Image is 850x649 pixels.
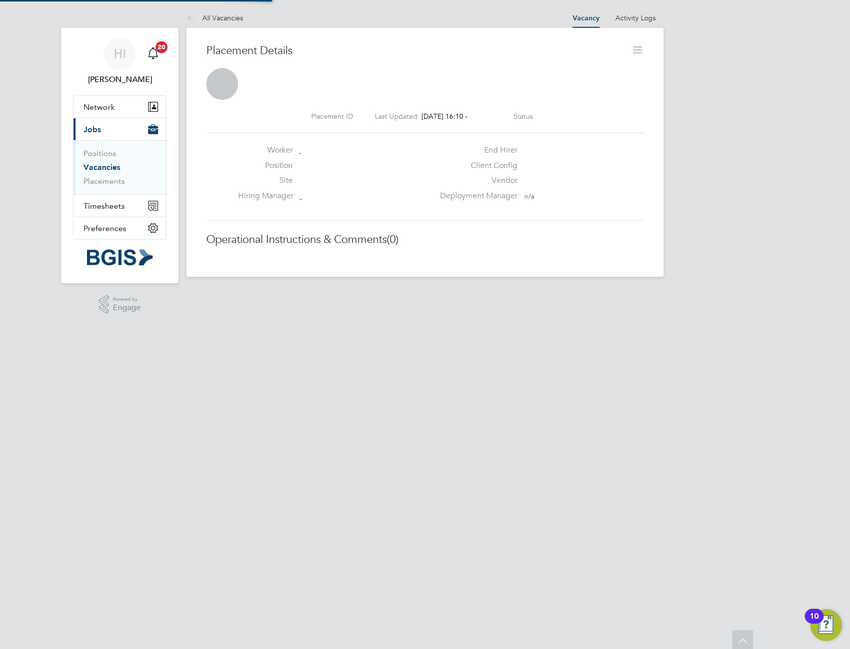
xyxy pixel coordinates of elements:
label: Last Updated [375,112,418,121]
span: Timesheets [84,201,125,211]
span: Jobs [84,125,101,134]
a: 20 [143,38,163,70]
a: Placements [84,176,125,186]
label: Worker [238,145,293,156]
label: End Hirer [434,145,517,156]
img: bgis-logo-retina.png [87,249,153,265]
h3: Placement Details [206,44,624,58]
a: Vacancies [84,162,120,172]
span: Hamza Idris [73,74,167,85]
button: Jobs [74,118,166,140]
span: Engage [113,304,141,312]
span: Network [84,102,115,112]
label: Status [513,112,533,121]
button: Open Resource Center, 10 new notifications [810,609,842,641]
label: Hiring Manager [238,191,293,201]
a: HI[PERSON_NAME] [73,38,167,85]
button: Preferences [74,217,166,239]
span: HI [114,47,126,60]
span: n/a [524,192,534,201]
span: (0) [387,233,399,246]
span: Preferences [84,224,126,233]
a: Vacancy [573,14,599,22]
label: Deployment Manager [434,191,517,201]
span: 20 [156,41,168,53]
a: All Vacancies [186,13,243,22]
span: [DATE] 16:10 - [422,112,468,121]
span: Powered by [113,295,141,304]
div: 10 [810,616,819,629]
label: Site [238,175,293,186]
nav: Main navigation [61,28,178,283]
div: Jobs [74,140,166,194]
a: Positions [84,149,116,158]
label: Placement ID [311,112,353,121]
h3: Operational Instructions & Comments [206,233,644,247]
label: Position [238,161,293,171]
label: Client Config [434,161,517,171]
button: Network [74,96,166,118]
a: Go to home page [73,249,167,265]
label: Vendor [434,175,517,186]
a: Activity Logs [615,13,656,22]
button: Timesheets [74,195,166,217]
a: Powered byEngage [99,295,141,314]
